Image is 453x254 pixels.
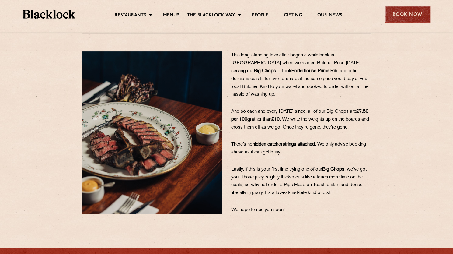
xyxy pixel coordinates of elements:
span: We hope to see you soon! [231,208,285,212]
span: And so each and every [DATE] since, all of our Big Chops are [231,109,356,114]
span: This long-standing love affair began a while back in [GEOGRAPHIC_DATA] when we started Butcher Pr... [231,53,361,73]
b: Big Chops [254,69,276,73]
a: Gifting [284,12,302,19]
b: Rib [330,69,337,73]
span: —​​​​​​​ [277,69,282,73]
img: BL_Textured_Logo-footer-cropped.svg [23,10,75,19]
b: hidden catch [253,142,278,147]
span: ​​​​​​​Lastly, if this is your first time trying one of our [231,167,322,172]
b: Big Chops [322,167,344,172]
span: . We write the weights up on the boards and cross them off as we go. Once they’re gone, they’re g... [231,117,369,130]
span: rather than [250,117,271,122]
b: strings attached [283,142,315,147]
b: Porterhouse [291,69,316,73]
span: , we’ve got you. Those juicy, slightly thicker cuts like a touch more time on the coals, so why n... [231,167,367,196]
span: There’s no [231,142,253,147]
span: , [316,69,318,73]
a: People [252,12,268,19]
a: Menus [163,12,179,19]
a: Our News [317,12,343,19]
a: The Blacklock Way [187,12,235,19]
a: Restaurants [115,12,146,19]
span: or [278,142,283,147]
div: Book Now [385,6,430,23]
span: think [282,69,291,73]
b: £10 [271,117,280,122]
b: Prime [318,69,329,73]
span: . We only advise booking ahead as it can get busy. [231,142,366,155]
